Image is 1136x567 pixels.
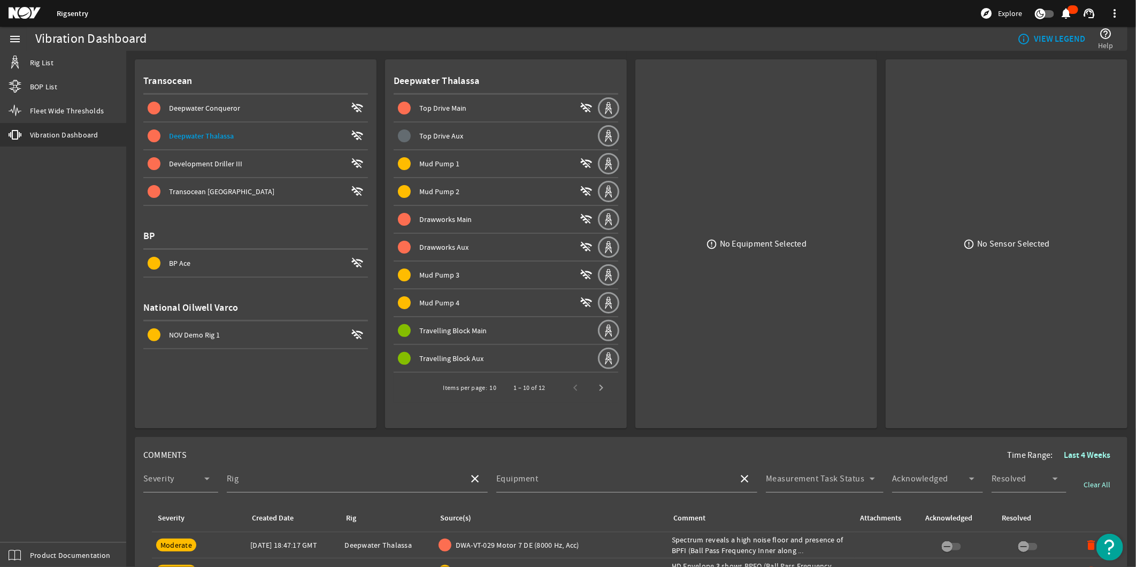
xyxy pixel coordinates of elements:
[1017,33,1026,45] mat-icon: info_outline
[30,129,98,140] span: Vibration Dashboard
[169,258,190,268] span: BP Ace
[419,326,487,335] span: Travelling Block Main
[1064,449,1110,461] b: Last 4 Weeks
[143,95,368,121] button: Deepwater Conqueror
[35,34,147,44] div: Vibration Dashboard
[169,103,240,113] span: Deepwater Conqueror
[1001,512,1064,524] div: Resolved
[963,239,974,250] mat-icon: error_outline
[345,540,430,550] div: Deepwater Thalassa
[580,269,593,281] mat-icon: wifi_off
[169,131,234,141] span: Deepwater Thalassa
[1007,446,1119,465] div: Time Range:
[998,8,1022,19] span: Explore
[1096,534,1123,561] button: Open Resource Center
[580,157,593,170] mat-icon: wifi_off
[456,540,579,550] span: DWA-VT-029 Motor 7 DE (8000 Hz, Acc)
[580,296,593,309] mat-icon: wifi_off
[143,321,368,348] button: NOV Demo Rig 1
[861,512,902,524] div: Attachments
[720,239,807,249] div: No Equipment Selected
[394,345,597,372] button: Travelling Block Aux
[440,512,471,524] div: Source(s)
[1060,7,1073,20] mat-icon: notifications
[1034,34,1085,44] b: VIEW LEGEND
[1055,446,1119,465] button: Last 4 Weeks
[394,317,597,344] button: Travelling Block Main
[143,473,174,484] mat-label: Severity
[30,81,57,92] span: BOP List
[496,477,730,489] input: Select Equipment
[924,512,988,524] div: Acknowledged
[394,234,597,260] button: Drawworks Aux
[394,289,597,316] button: Mud Pump 4
[252,512,294,524] div: Created Date
[169,187,274,196] span: Transocean [GEOGRAPHIC_DATA]
[580,185,593,198] mat-icon: wifi_off
[419,103,466,113] span: Top Drive Main
[738,472,751,485] mat-icon: close
[345,512,426,524] div: Rig
[9,128,21,141] mat-icon: vibration
[976,5,1026,22] button: Explore
[1083,7,1095,20] mat-icon: support_agent
[580,241,593,254] mat-icon: wifi_off
[143,122,368,149] button: Deepwater Thalassa
[1084,479,1110,490] span: Clear All
[143,295,368,321] div: National Oilwell Varco
[977,239,1050,249] div: No Sensor Selected
[394,262,597,288] button: Mud Pump 3
[859,512,911,524] div: Attachments
[419,354,483,363] span: Travelling Block Aux
[892,473,948,484] mat-label: Acknowledged
[496,473,539,484] mat-label: Equipment
[419,298,459,308] span: Mud Pump 4
[419,131,463,141] span: Top Drive Aux
[57,9,88,19] a: Rigsentry
[1013,29,1089,49] button: VIEW LEGEND
[351,129,364,142] mat-icon: wifi_off
[250,540,336,550] div: [DATE] 18:47:17 GMT
[158,512,185,524] div: Severity
[1100,27,1112,40] mat-icon: help_outline
[469,472,481,485] mat-icon: close
[1085,539,1097,551] mat-icon: delete
[351,328,364,341] mat-icon: wifi_off
[394,206,597,233] button: Drawworks Main
[347,512,357,524] div: Rig
[419,159,459,168] span: Mud Pump 1
[9,33,21,45] mat-icon: menu
[143,178,368,205] button: Transocean [GEOGRAPHIC_DATA]
[580,102,593,114] mat-icon: wifi_off
[394,95,597,121] button: Top Drive Main
[926,512,973,524] div: Acknowledged
[143,223,368,250] div: BP
[351,257,364,270] mat-icon: wifi_off
[394,122,597,149] button: Top Drive Aux
[673,512,705,524] div: Comment
[160,540,192,550] span: Moderate
[143,450,187,461] span: COMMENTS
[443,382,487,393] div: Items per page:
[706,239,717,250] mat-icon: error_outline
[169,330,220,340] span: NOV Demo Rig 1
[419,187,459,196] span: Mud Pump 2
[227,473,239,484] mat-label: Rig
[672,534,850,556] div: Spectrum reveals a high noise floor and presence of BPFI (Ball Pass Frequency Inner along ...
[394,178,597,205] button: Mud Pump 2
[250,512,332,524] div: Created Date
[351,102,364,114] mat-icon: wifi_off
[351,185,364,198] mat-icon: wifi_off
[143,250,368,277] button: BP Ace
[439,512,659,524] div: Source(s)
[30,57,53,68] span: Rig List
[1002,512,1032,524] div: Resolved
[419,270,459,280] span: Mud Pump 3
[672,512,846,524] div: Comment
[394,150,597,177] button: Mud Pump 1
[30,550,110,561] span: Product Documentation
[766,473,865,484] mat-label: Measurement Task Status
[419,242,469,252] span: Drawworks Aux
[156,512,237,524] div: Severity
[1102,1,1127,26] button: more_vert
